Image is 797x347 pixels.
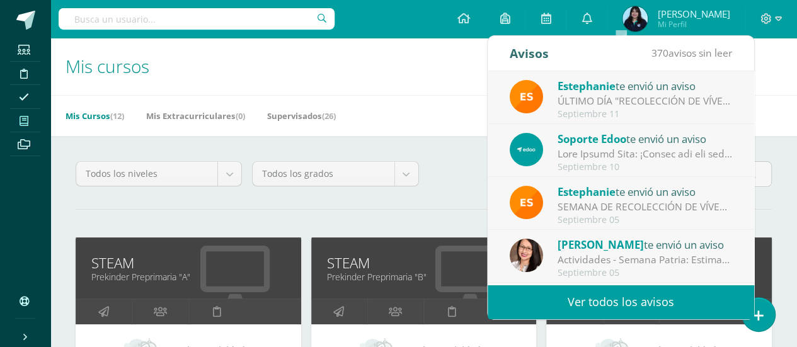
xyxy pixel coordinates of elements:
[558,162,733,173] div: Septiembre 10
[86,162,208,186] span: Todos los niveles
[327,271,521,283] a: Prekinder Preprimaria "B"
[267,106,336,126] a: Supervisados(26)
[622,6,648,31] img: 717e1260f9baba787432b05432d0efc0.png
[558,237,644,252] span: [PERSON_NAME]
[657,19,730,30] span: Mi Perfil
[510,36,549,71] div: Avisos
[651,46,668,60] span: 370
[488,285,754,319] a: Ver todos los avisos
[558,130,733,147] div: te envió un aviso
[657,8,730,20] span: [PERSON_NAME]
[59,8,335,30] input: Busca un usuario...
[558,147,733,161] div: Guía Rápida Edoo: ¡Conoce qué son los Bolsones o Divisiones de Nota!: En Edoo, buscamos que cada ...
[146,106,245,126] a: Mis Extracurriculares(0)
[510,239,543,272] img: d1f90f0812a01024d684830372caf62a.png
[510,80,543,113] img: 4ba0fbdb24318f1bbd103ebd070f4524.png
[558,109,733,120] div: Septiembre 11
[510,133,543,166] img: 544892825c0ef607e0100ea1c1606ec1.png
[558,268,733,278] div: Septiembre 05
[558,236,733,253] div: te envió un aviso
[558,183,733,200] div: te envió un aviso
[558,94,733,108] div: ÚLTIMO DÍA "RECOLECCIÓN DE VÍVERES": Queridos Padres de Familia BSJ, Compartimos nuevamente el re...
[91,253,285,273] a: STEAM
[558,185,616,199] span: Estephanie
[558,132,626,146] span: Soporte Edoo
[510,186,543,219] img: 4ba0fbdb24318f1bbd103ebd070f4524.png
[66,106,124,126] a: Mis Cursos(12)
[558,79,616,93] span: Estephanie
[110,110,124,122] span: (12)
[76,162,241,186] a: Todos los niveles
[558,77,733,94] div: te envió un aviso
[322,110,336,122] span: (26)
[236,110,245,122] span: (0)
[558,215,733,225] div: Septiembre 05
[91,271,285,283] a: Prekinder Preprimaria "A"
[651,46,732,60] span: avisos sin leer
[327,253,521,273] a: STEAM
[253,162,418,186] a: Todos los grados
[558,253,733,267] div: Actividades - Semana Patria: Estimados padres de familia. Reciban un cordial saludo. Les comparti...
[558,200,733,214] div: SEMANA DE RECOLECCIÓN DE VÍVERES: ¡Queridos Papitos! Compartimos información importante, apoyanos...
[66,54,149,78] span: Mis cursos
[262,162,384,186] span: Todos los grados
